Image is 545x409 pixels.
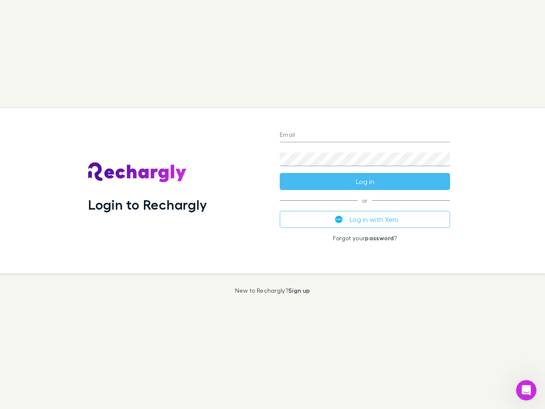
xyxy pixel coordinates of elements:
button: Log in [280,173,450,190]
a: Sign up [288,287,310,294]
span: or [280,200,450,201]
h1: Login to Rechargly [88,196,207,213]
img: Rechargly's Logo [88,162,187,183]
a: password [365,234,394,242]
p: Forgot your ? [280,235,450,242]
iframe: Intercom live chat [516,380,536,400]
p: New to Rechargly? [235,287,310,294]
button: Log in with Xero [280,211,450,228]
img: Xero's logo [335,216,343,223]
